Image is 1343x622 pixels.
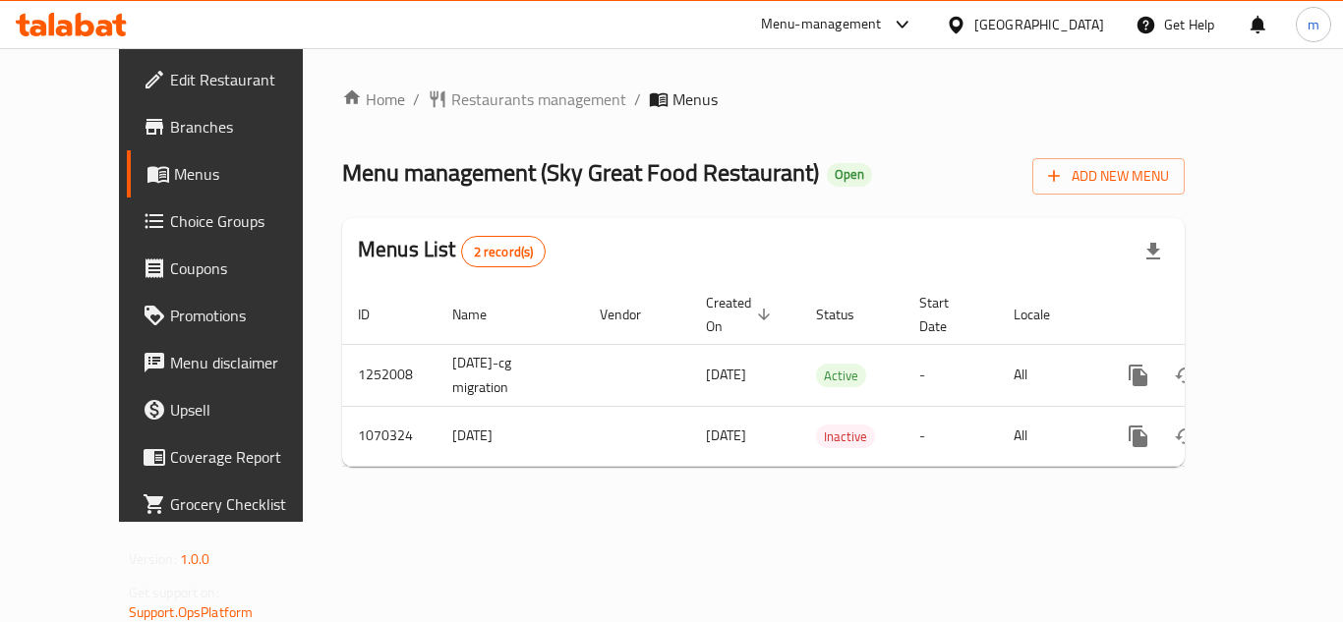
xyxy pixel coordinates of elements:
[342,150,819,195] span: Menu management ( Sky Great Food Restaurant )
[1130,228,1177,275] div: Export file
[761,13,882,36] div: Menu-management
[451,87,626,111] span: Restaurants management
[1162,413,1209,460] button: Change Status
[600,303,667,326] span: Vendor
[127,386,343,433] a: Upsell
[413,87,420,111] li: /
[1115,413,1162,460] button: more
[170,115,327,139] span: Branches
[170,445,327,469] span: Coverage Report
[904,344,998,406] td: -
[706,291,777,338] span: Created On
[127,433,343,481] a: Coverage Report
[127,292,343,339] a: Promotions
[437,344,584,406] td: [DATE]-cg migration
[1099,285,1319,345] th: Actions
[127,481,343,528] a: Grocery Checklist
[342,87,405,111] a: Home
[816,365,866,387] span: Active
[706,362,746,387] span: [DATE]
[974,14,1104,35] div: [GEOGRAPHIC_DATA]
[127,150,343,198] a: Menus
[827,163,872,187] div: Open
[452,303,512,326] span: Name
[998,344,1099,406] td: All
[342,406,437,466] td: 1070324
[706,423,746,448] span: [DATE]
[170,398,327,422] span: Upsell
[428,87,626,111] a: Restaurants management
[342,87,1185,111] nav: breadcrumb
[462,243,546,261] span: 2 record(s)
[1032,158,1185,195] button: Add New Menu
[170,209,327,233] span: Choice Groups
[461,236,547,267] div: Total records count
[998,406,1099,466] td: All
[127,198,343,245] a: Choice Groups
[129,580,219,605] span: Get support on:
[1048,164,1169,189] span: Add New Menu
[129,546,177,572] span: Version:
[827,166,872,183] span: Open
[1014,303,1076,326] span: Locale
[170,256,327,280] span: Coupons
[816,303,880,326] span: Status
[672,87,718,111] span: Menus
[1308,14,1319,35] span: m
[174,162,327,186] span: Menus
[816,364,866,387] div: Active
[127,103,343,150] a: Branches
[342,344,437,406] td: 1252008
[170,351,327,374] span: Menu disclaimer
[180,546,210,572] span: 1.0.0
[358,303,395,326] span: ID
[127,245,343,292] a: Coupons
[170,304,327,327] span: Promotions
[127,56,343,103] a: Edit Restaurant
[904,406,998,466] td: -
[342,285,1319,467] table: enhanced table
[170,492,327,516] span: Grocery Checklist
[1162,352,1209,399] button: Change Status
[634,87,641,111] li: /
[358,235,546,267] h2: Menus List
[127,339,343,386] a: Menu disclaimer
[816,425,875,448] span: Inactive
[437,406,584,466] td: [DATE]
[1115,352,1162,399] button: more
[919,291,974,338] span: Start Date
[170,68,327,91] span: Edit Restaurant
[816,424,875,448] div: Inactive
